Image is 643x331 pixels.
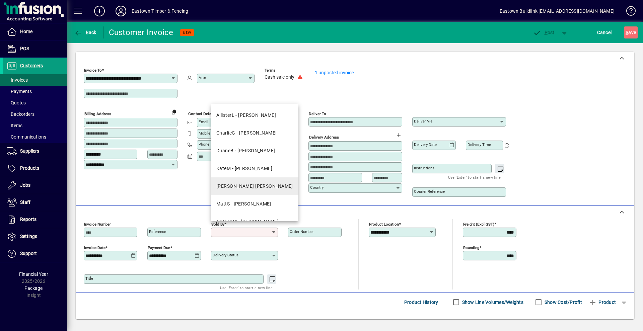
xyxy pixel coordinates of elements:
[149,229,166,234] mat-label: Reference
[448,173,501,181] mat-hint: Use 'Enter' to start a new line
[3,143,67,160] a: Suppliers
[404,297,438,308] span: Product History
[414,189,445,194] mat-label: Courier Reference
[84,222,111,227] mat-label: Invoice number
[463,245,479,250] mat-label: Rounding
[3,194,67,211] a: Staff
[3,97,67,108] a: Quotes
[3,177,67,194] a: Jobs
[7,134,46,140] span: Communications
[216,130,277,137] div: CharlieG - [PERSON_NAME]
[3,40,67,57] a: POS
[168,106,179,117] button: Copy to Delivery address
[211,195,298,213] mat-option: MattS - Matt Smith
[20,182,30,188] span: Jobs
[3,228,67,245] a: Settings
[7,111,34,117] span: Backorders
[72,26,98,38] button: Back
[468,142,491,147] mat-label: Delivery time
[85,276,93,281] mat-label: Title
[199,142,209,147] mat-label: Phone
[461,299,523,306] label: Show Line Volumes/Weights
[7,89,32,94] span: Payments
[84,245,105,250] mat-label: Invoice date
[402,296,441,308] button: Product History
[216,218,279,225] div: NathanW - [PERSON_NAME]
[414,166,434,170] mat-label: Instructions
[20,165,39,171] span: Products
[414,119,432,123] mat-label: Deliver via
[20,29,32,34] span: Home
[132,6,188,16] div: Eastown Timber & Fencing
[265,68,305,73] span: Terms
[3,131,67,143] a: Communications
[533,30,555,35] span: ost
[211,142,298,160] mat-option: DuaneB - Duane Bovey
[585,296,619,308] button: Product
[20,148,39,154] span: Suppliers
[20,251,37,256] span: Support
[309,111,326,116] mat-label: Deliver To
[216,165,272,172] div: KateM - [PERSON_NAME]
[211,222,224,227] mat-label: Sold by
[211,106,298,124] mat-option: AllisterL - Allister Lawrence
[199,119,208,124] mat-label: Email
[7,77,28,83] span: Invoices
[3,245,67,262] a: Support
[199,75,206,80] mat-label: Attn
[595,26,614,38] button: Cancel
[621,1,635,23] a: Knowledge Base
[290,229,314,234] mat-label: Order number
[24,285,43,291] span: Package
[589,297,616,308] span: Product
[220,284,273,292] mat-hint: Use 'Enter' to start a new line
[7,100,26,105] span: Quotes
[20,199,30,205] span: Staff
[67,26,104,38] app-page-header-button: Back
[3,211,67,228] a: Reports
[211,160,298,177] mat-option: KateM - Kate Mallett
[393,130,404,141] button: Choose address
[545,30,548,35] span: P
[211,177,298,195] mat-option: KiaraN - Kiara Neil
[20,63,43,68] span: Customers
[213,253,238,257] mat-label: Delivery status
[89,5,110,17] button: Add
[148,245,170,250] mat-label: Payment due
[3,108,67,120] a: Backorders
[597,27,612,38] span: Cancel
[7,123,22,128] span: Items
[110,5,132,17] button: Profile
[265,75,294,80] span: Cash sale only
[310,185,324,190] mat-label: Country
[20,234,37,239] span: Settings
[529,26,558,38] button: Post
[3,160,67,177] a: Products
[19,271,48,277] span: Financial Year
[216,200,271,208] div: MattS - [PERSON_NAME]
[20,46,29,51] span: POS
[3,120,67,131] a: Items
[369,222,399,227] mat-label: Product location
[626,30,628,35] span: S
[626,27,636,38] span: ave
[20,217,37,222] span: Reports
[216,183,293,190] div: [PERSON_NAME] [PERSON_NAME]
[624,26,638,38] button: Save
[3,23,67,40] a: Home
[183,30,191,35] span: NEW
[74,30,96,35] span: Back
[3,74,67,86] a: Invoices
[211,213,298,231] mat-option: NathanW - Nathan Woolley
[315,70,354,75] a: 1 unposted invoice
[109,27,173,38] div: Customer Invoice
[84,68,102,73] mat-label: Invoice To
[199,131,210,136] mat-label: Mobile
[463,222,494,227] mat-label: Freight (excl GST)
[543,299,582,306] label: Show Cost/Profit
[216,112,276,119] div: AllisterL - [PERSON_NAME]
[500,6,615,16] div: Eastown Buildlink [EMAIL_ADDRESS][DOMAIN_NAME]
[414,142,437,147] mat-label: Delivery date
[3,86,67,97] a: Payments
[211,124,298,142] mat-option: CharlieG - Charlie Gourlay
